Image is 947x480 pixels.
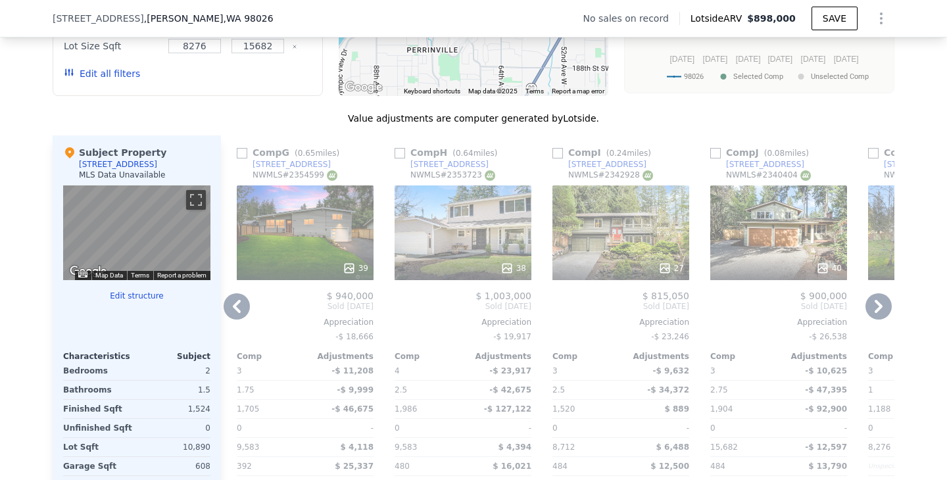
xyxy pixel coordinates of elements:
[395,317,531,327] div: Appreciation
[552,301,689,312] span: Sold [DATE]
[808,462,847,471] span: $ 13,790
[63,351,137,362] div: Characteristics
[395,381,460,399] div: 2.5
[805,443,847,452] span: -$ 12,597
[237,462,252,471] span: 392
[489,366,531,375] span: -$ 23,917
[137,351,210,362] div: Subject
[456,149,473,158] span: 0.64
[139,381,210,399] div: 1.5
[733,72,783,81] text: Selected Comp
[253,170,337,181] div: NWMLS # 2354599
[485,170,495,181] img: NWMLS Logo
[139,362,210,380] div: 2
[335,332,374,341] span: -$ 18,666
[237,146,345,159] div: Comp G
[500,262,526,275] div: 38
[289,149,345,158] span: ( miles)
[144,12,274,25] span: , [PERSON_NAME]
[237,404,259,414] span: 1,705
[498,443,531,452] span: $ 4,394
[237,366,242,375] span: 3
[552,423,558,433] span: 0
[342,79,385,96] a: Open this area in Google Maps (opens a new window)
[237,423,242,433] span: 0
[395,159,489,170] a: [STREET_ADDRESS]
[395,443,417,452] span: 9,583
[800,170,811,181] img: NWMLS Logo
[395,462,410,471] span: 480
[66,263,110,280] img: Google
[647,385,689,395] span: -$ 34,372
[95,271,123,280] button: Map Data
[79,170,166,180] div: MLS Data Unavailable
[131,272,149,279] a: Terms (opens in new tab)
[493,332,531,341] span: -$ 19,917
[710,381,776,399] div: 2.75
[710,462,725,471] span: 484
[395,423,400,433] span: 0
[868,351,936,362] div: Comp
[710,301,847,312] span: Sold [DATE]
[331,404,374,414] span: -$ 46,675
[710,423,716,433] span: 0
[395,146,502,159] div: Comp H
[53,12,144,25] span: [STREET_ADDRESS]
[139,400,210,418] div: 1,524
[395,351,463,362] div: Comp
[809,332,847,341] span: -$ 26,538
[868,423,873,433] span: 0
[669,55,694,64] text: [DATE]
[651,332,689,341] span: -$ 23,246
[552,351,621,362] div: Comp
[157,272,206,279] a: Report a problem
[658,262,684,275] div: 27
[395,404,417,414] span: 1,986
[726,170,811,181] div: NWMLS # 2340404
[63,185,210,280] div: Street View
[186,190,206,210] button: Toggle fullscreen view
[656,443,689,452] span: $ 6,488
[710,404,733,414] span: 1,904
[139,457,210,475] div: 608
[63,438,134,456] div: Lot Sqft
[331,366,374,375] span: -$ 11,208
[868,5,894,32] button: Show Options
[816,262,842,275] div: 40
[237,159,331,170] a: [STREET_ADDRESS]
[710,443,738,452] span: 15,682
[868,366,873,375] span: 3
[805,404,847,414] span: -$ 92,900
[78,272,87,277] button: Keyboard shortcuts
[63,185,210,280] div: Map
[237,301,374,312] span: Sold [DATE]
[64,67,140,80] button: Edit all filters
[337,385,374,395] span: -$ 9,999
[484,404,531,414] span: -$ 127,122
[710,146,814,159] div: Comp J
[298,149,316,158] span: 0.65
[767,149,785,158] span: 0.08
[568,159,646,170] div: [STREET_ADDRESS]
[410,170,495,181] div: NWMLS # 2353723
[63,400,134,418] div: Finished Sqft
[552,146,656,159] div: Comp I
[710,159,804,170] a: [STREET_ADDRESS]
[237,443,259,452] span: 9,583
[253,159,331,170] div: [STREET_ADDRESS]
[552,443,575,452] span: 8,712
[63,419,134,437] div: Unfinished Sqft
[468,87,518,95] span: Map data ©2025
[868,457,934,475] div: Unspecified
[684,72,704,81] text: 98026
[139,438,210,456] div: 10,890
[493,462,531,471] span: $ 16,021
[643,170,653,181] img: NWMLS Logo
[703,55,728,64] text: [DATE]
[552,366,558,375] span: 3
[653,366,689,375] span: -$ 9,632
[475,291,531,301] span: $ 1,003,000
[710,351,779,362] div: Comp
[395,366,400,375] span: 4
[447,149,502,158] span: ( miles)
